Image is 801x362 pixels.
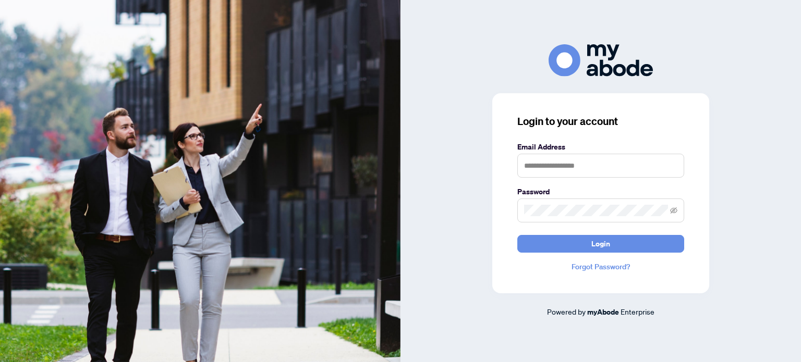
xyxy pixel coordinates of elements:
[547,307,586,316] span: Powered by
[670,207,677,214] span: eye-invisible
[621,307,654,316] span: Enterprise
[517,186,684,197] label: Password
[587,306,619,318] a: myAbode
[517,141,684,153] label: Email Address
[591,235,610,252] span: Login
[517,235,684,253] button: Login
[517,261,684,272] a: Forgot Password?
[517,114,684,129] h3: Login to your account
[549,44,653,76] img: ma-logo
